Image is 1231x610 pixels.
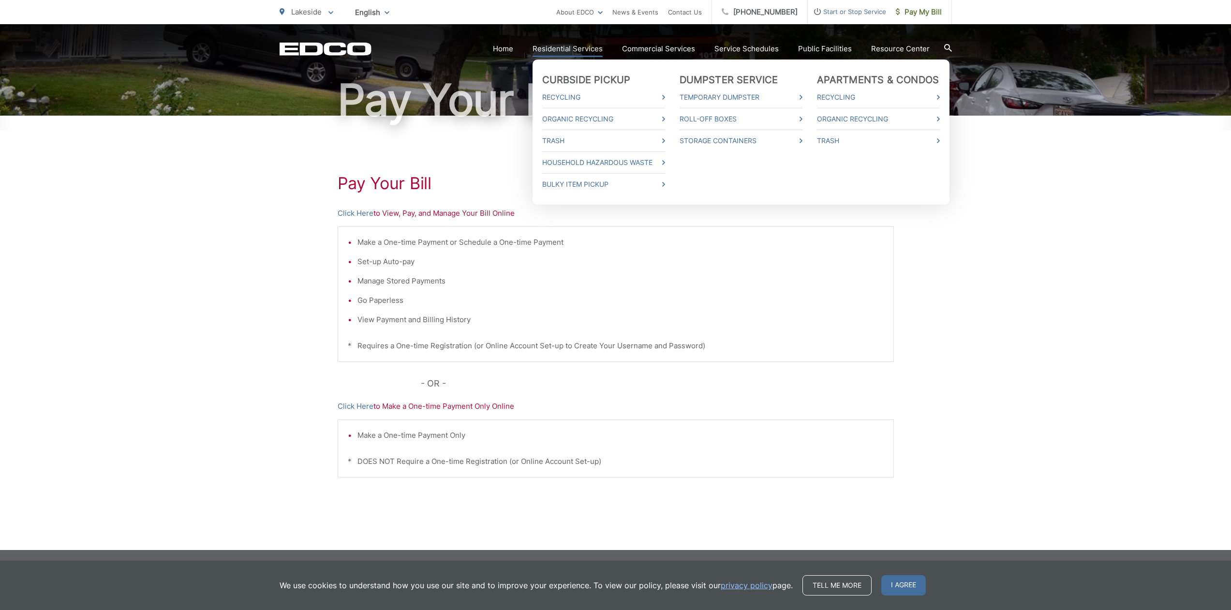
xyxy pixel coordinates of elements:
[542,135,665,147] a: Trash
[338,208,894,219] p: to View, Pay, and Manage Your Bill Online
[542,74,631,86] a: Curbside Pickup
[357,275,884,287] li: Manage Stored Payments
[622,43,695,55] a: Commercial Services
[714,43,779,55] a: Service Schedules
[348,4,397,21] span: English
[680,113,802,125] a: Roll-Off Boxes
[280,76,952,124] h1: Pay Your Bill
[542,179,665,190] a: Bulky Item Pickup
[668,6,702,18] a: Contact Us
[871,43,930,55] a: Resource Center
[338,401,894,412] p: to Make a One-time Payment Only Online
[291,7,322,16] span: Lakeside
[680,135,802,147] a: Storage Containers
[680,91,802,103] a: Temporary Dumpster
[542,157,665,168] a: Household Hazardous Waste
[357,314,884,326] li: View Payment and Billing History
[556,6,603,18] a: About EDCO
[817,91,940,103] a: Recycling
[817,113,940,125] a: Organic Recycling
[680,74,778,86] a: Dumpster Service
[817,74,939,86] a: Apartments & Condos
[357,256,884,268] li: Set-up Auto-pay
[721,580,772,591] a: privacy policy
[881,575,926,595] span: I agree
[338,174,894,193] h1: Pay Your Bill
[338,208,373,219] a: Click Here
[357,237,884,248] li: Make a One-time Payment or Schedule a One-time Payment
[348,456,884,467] p: * DOES NOT Require a One-time Registration (or Online Account Set-up)
[348,340,884,352] p: * Requires a One-time Registration (or Online Account Set-up to Create Your Username and Password)
[542,113,665,125] a: Organic Recycling
[280,42,371,56] a: EDCD logo. Return to the homepage.
[817,135,940,147] a: Trash
[357,295,884,306] li: Go Paperless
[280,580,793,591] p: We use cookies to understand how you use our site and to improve your experience. To view our pol...
[896,6,942,18] span: Pay My Bill
[542,91,665,103] a: Recycling
[421,376,894,391] p: - OR -
[357,430,884,441] li: Make a One-time Payment Only
[612,6,658,18] a: News & Events
[802,575,872,595] a: Tell me more
[533,43,603,55] a: Residential Services
[493,43,513,55] a: Home
[338,401,373,412] a: Click Here
[798,43,852,55] a: Public Facilities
